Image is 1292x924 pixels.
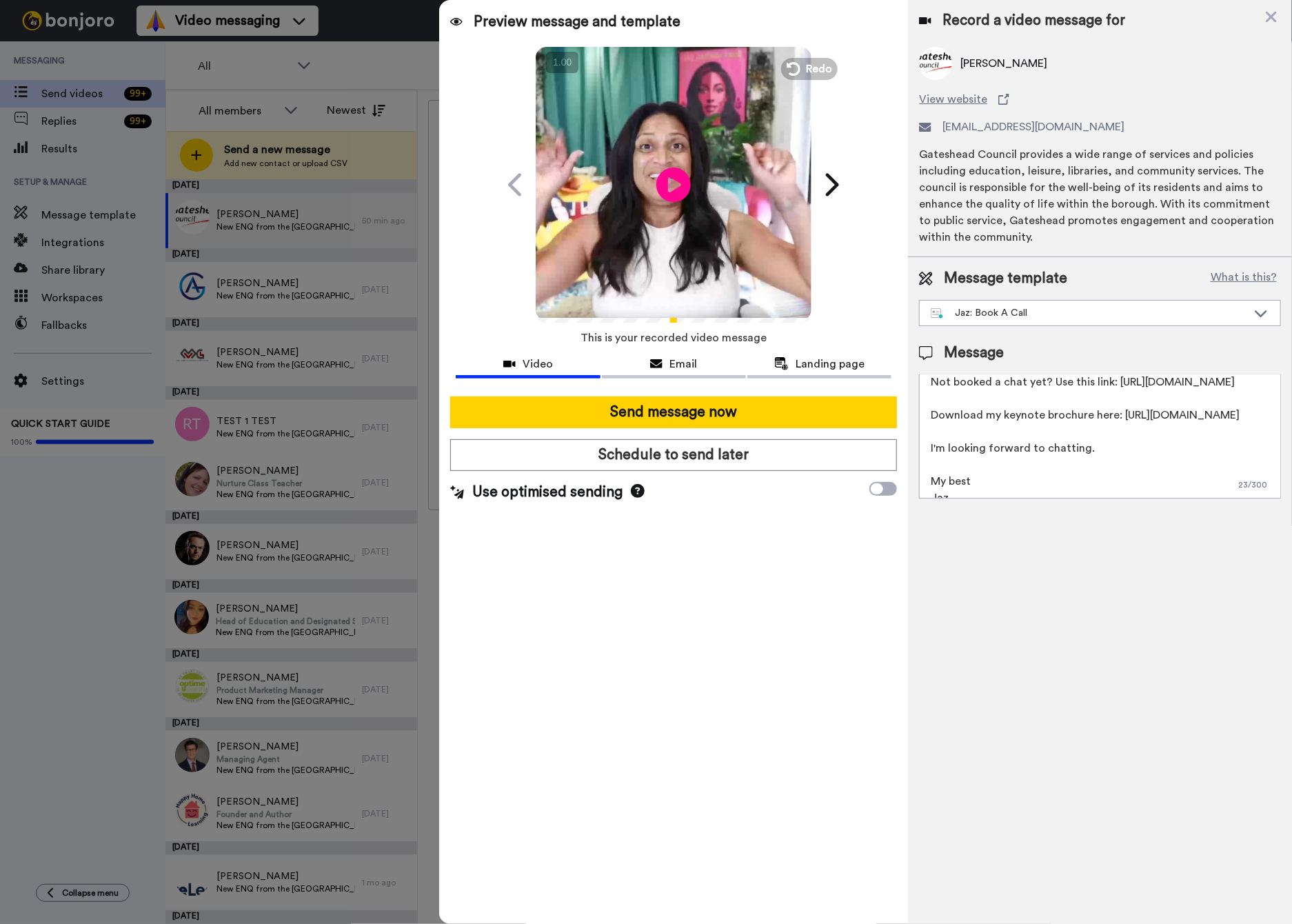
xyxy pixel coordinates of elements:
[919,146,1281,245] div: Gateshead Council provides a wide range of services and policies including education, leisure, li...
[919,91,987,108] span: View website
[919,374,1281,499] textarea: Hi {first_name|there}, I've recorded a personal reply for you, check it out! Not booked a chat ye...
[919,91,1281,108] a: View website
[450,439,897,471] button: Schedule to send later
[472,482,623,503] span: Use optimised sending
[944,268,1067,289] span: Message template
[669,356,697,372] span: Email
[942,119,1124,135] span: [EMAIL_ADDRESS][DOMAIN_NAME]
[796,356,865,372] span: Landing page
[450,396,897,428] button: Send message now
[931,308,944,319] img: nextgen-template.svg
[931,306,1247,320] div: Jaz: Book A Call
[944,343,1004,363] span: Message
[1207,268,1281,289] button: What is this?
[523,356,553,372] span: Video
[581,323,767,353] span: This is your recorded video message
